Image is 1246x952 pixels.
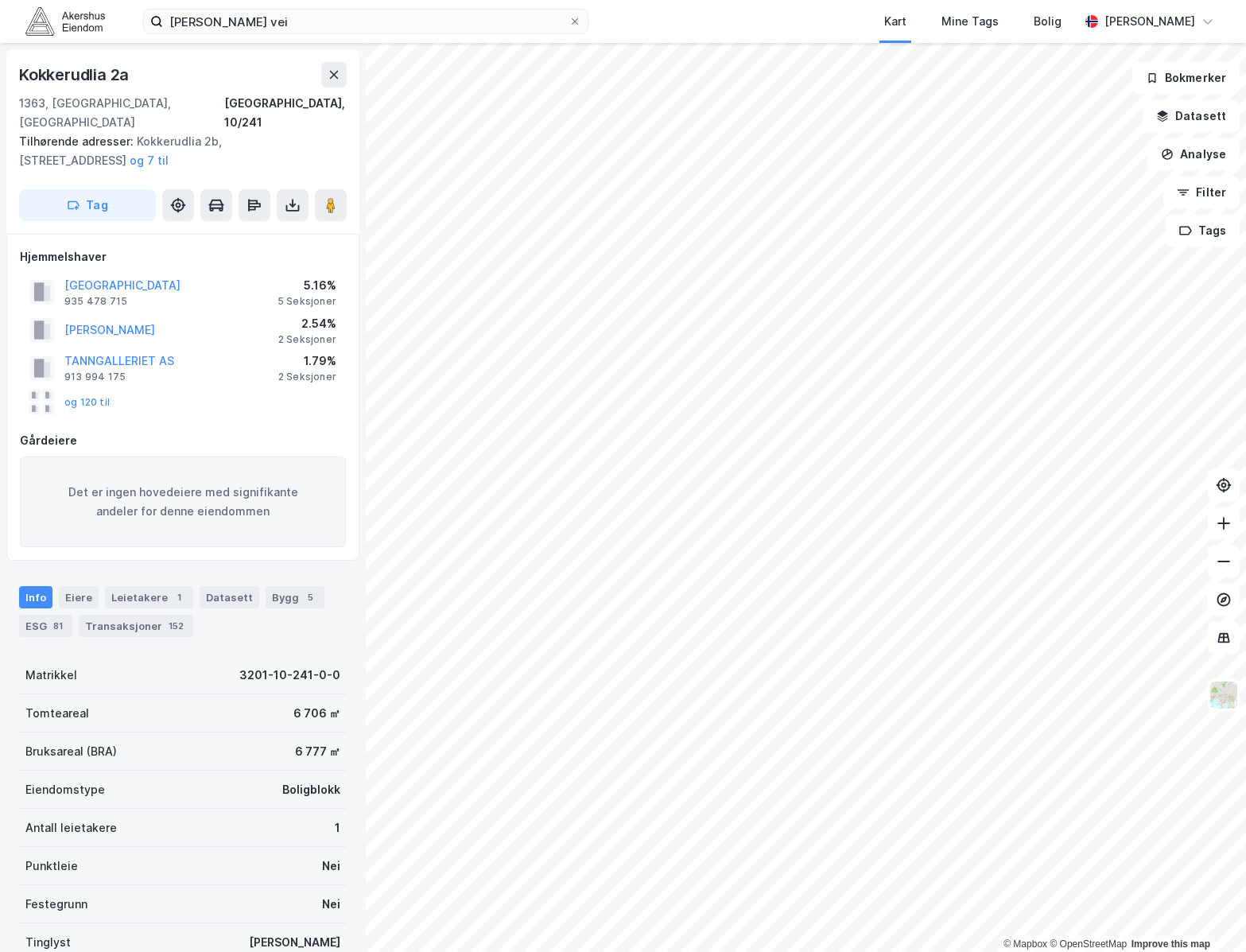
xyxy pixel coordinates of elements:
div: Info [19,586,52,608]
div: Kokkerudlia 2b, [STREET_ADDRESS] [19,132,334,170]
iframe: Chat Widget [1166,876,1246,952]
div: 2 Seksjoner [278,371,336,383]
div: 6 777 ㎡ [295,742,340,761]
div: Kokkerudlia 2a [19,62,132,87]
div: Matrikkel [25,666,77,685]
button: Datasett [1143,100,1240,132]
a: Mapbox [1003,938,1047,950]
div: Datasett [200,586,259,608]
div: 1 [171,589,187,605]
div: Bygg [266,586,324,608]
div: Kart [884,12,906,31]
a: Improve this map [1131,938,1210,950]
div: Antall leietakere [25,818,117,837]
div: Eiendomstype [25,780,105,799]
img: Z [1209,680,1239,710]
a: OpenStreetMap [1050,938,1127,950]
div: Kontrollprogram for chat [1166,876,1246,952]
div: [PERSON_NAME] [1104,12,1195,31]
div: Eiere [59,586,99,608]
div: Leietakere [105,586,193,608]
div: 1 [335,818,340,837]
div: Punktleie [25,857,78,876]
div: Hjemmelshaver [20,247,346,266]
div: 5.16% [278,276,336,295]
button: Tags [1166,215,1240,247]
div: 2 Seksjoner [278,333,336,346]
img: akershus-eiendom-logo.9091f326c980b4bce74ccdd9f866810c.svg [25,7,105,35]
div: 152 [165,618,187,634]
input: Søk på adresse, matrikkel, gårdeiere, leietakere eller personer [163,10,569,33]
div: 3201-10-241-0-0 [239,666,340,685]
div: 6 706 ㎡ [293,704,340,723]
div: Nei [322,857,340,876]
div: 5 [302,589,318,605]
div: ESG [19,615,72,637]
div: 5 Seksjoner [278,295,336,308]
button: Bokmerker [1132,62,1240,94]
div: Transaksjoner [79,615,193,637]
div: Det er ingen hovedeiere med signifikante andeler for denne eiendommen [20,457,346,547]
button: Tag [19,189,156,221]
div: Mine Tags [941,12,999,31]
div: 913 994 175 [64,371,126,383]
div: Boligblokk [282,780,340,799]
div: [PERSON_NAME] [249,933,340,952]
div: 935 478 715 [64,295,127,308]
div: Bolig [1034,12,1062,31]
div: 1.79% [278,352,336,371]
div: 2.54% [278,314,336,333]
div: Nei [322,895,340,914]
div: Bruksareal (BRA) [25,742,117,761]
div: Tomteareal [25,704,89,723]
button: Analyse [1147,138,1240,170]
div: 81 [50,618,66,634]
button: Filter [1163,177,1240,208]
span: Tilhørende adresser: [19,134,137,148]
div: Gårdeiere [20,431,346,450]
div: Tinglyst [25,933,71,952]
div: [GEOGRAPHIC_DATA], 10/241 [224,94,347,132]
div: 1363, [GEOGRAPHIC_DATA], [GEOGRAPHIC_DATA] [19,94,224,132]
div: Festegrunn [25,895,87,914]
